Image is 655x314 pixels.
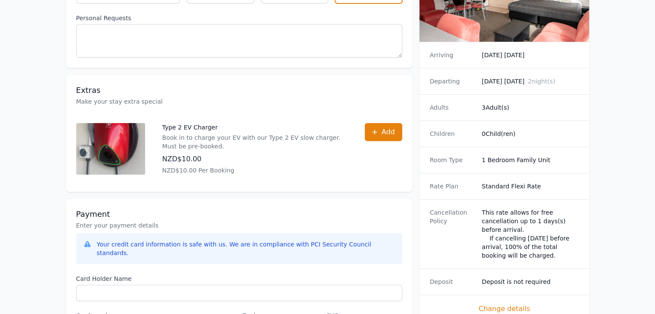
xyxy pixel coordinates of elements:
[76,85,402,95] h3: Extras
[76,97,402,106] p: Make your stay extra special
[162,123,348,132] p: Type 2 EV Charger
[97,240,395,257] div: Your credit card information is safe with us. We are in compliance with PCI Security Council stan...
[162,166,348,175] p: NZD$10.00 Per Booking
[528,78,555,85] span: 2 night(s)
[162,133,348,151] p: Book in to charge your EV with our Type 2 EV slow charger. Must be pre-booked.
[482,77,579,86] dd: [DATE] [DATE]
[430,277,475,286] dt: Deposit
[482,156,579,164] dd: 1 Bedroom Family Unit
[482,51,579,59] dd: [DATE] [DATE]
[482,277,579,286] dd: Deposit is not required
[430,156,475,164] dt: Room Type
[482,103,579,112] dd: 3 Adult(s)
[430,129,475,138] dt: Children
[76,221,402,230] p: Enter your payment details
[430,182,475,191] dt: Rate Plan
[76,274,402,283] label: Card Holder Name
[482,208,579,260] div: This rate allows for free cancellation up to 1 days(s) before arrival. If cancelling [DATE] befor...
[482,182,579,191] dd: Standard Flexi Rate
[430,77,475,86] dt: Departing
[430,103,475,112] dt: Adults
[430,304,579,314] span: Change details
[430,208,475,260] dt: Cancellation Policy
[482,129,579,138] dd: 0 Child(ren)
[430,51,475,59] dt: Arriving
[76,209,402,219] h3: Payment
[382,127,395,137] span: Add
[365,123,402,141] button: Add
[76,123,145,175] img: Type 2 EV Charger
[76,14,402,22] label: Personal Requests
[162,154,348,164] p: NZD$10.00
